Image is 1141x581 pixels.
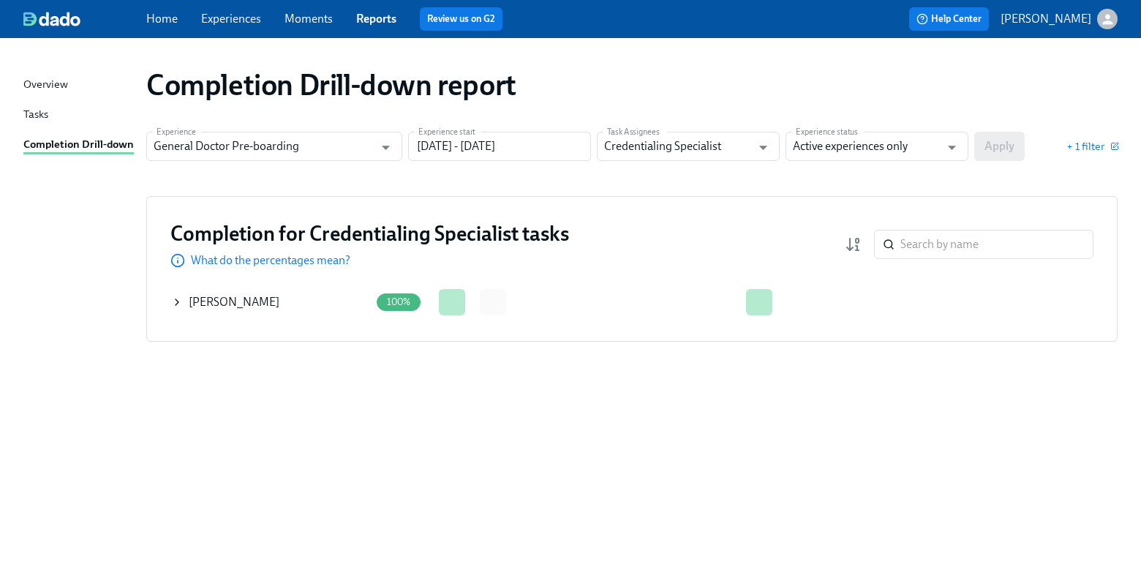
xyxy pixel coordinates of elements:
[23,76,68,94] div: Overview
[23,136,134,154] div: Completion Drill-down
[170,220,569,247] h3: Completion for Credentialing Specialist tasks
[191,252,350,269] p: What do the percentages mean?
[146,12,178,26] a: Home
[23,136,135,154] a: Completion Drill-down
[201,12,261,26] a: Experiences
[427,12,495,26] a: Review us on G2
[171,288,370,317] div: [PERSON_NAME]
[909,7,989,31] button: Help Center
[900,230,1093,259] input: Search by name
[941,136,963,159] button: Open
[1066,139,1118,154] button: + 1 filter
[374,136,397,159] button: Open
[420,7,502,31] button: Review us on G2
[23,106,48,124] div: Tasks
[752,136,775,159] button: Open
[356,12,396,26] a: Reports
[916,12,982,26] span: Help Center
[285,12,333,26] a: Moments
[23,12,146,26] a: dado
[23,12,80,26] img: dado
[845,236,862,253] svg: Completion rate (low to high)
[378,296,420,307] span: 100%
[146,67,516,102] h1: Completion Drill-down report
[23,76,135,94] a: Overview
[189,295,279,309] span: [PERSON_NAME]
[1001,9,1118,29] button: [PERSON_NAME]
[1001,11,1091,27] p: [PERSON_NAME]
[23,106,135,124] a: Tasks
